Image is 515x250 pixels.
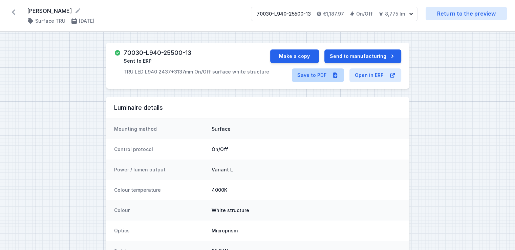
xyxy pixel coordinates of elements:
dd: Variant L [212,166,401,173]
h4: €1,187.97 [323,11,344,17]
dd: White structure [212,207,401,214]
dd: Surface [212,126,401,132]
button: Make a copy [270,49,319,63]
dt: Mounting method [114,126,206,132]
h4: [DATE] [79,18,94,24]
dt: Power / lumen output [114,166,206,173]
h4: 8,775 lm [385,11,405,17]
div: 70030-L940-25500-13 [257,11,311,17]
button: Send to manufacturing [324,49,401,63]
a: Save to PDF [292,68,344,82]
a: Open in ERP [349,68,401,82]
dd: Microprism [212,227,401,234]
dt: Colour [114,207,206,214]
h4: On/Off [356,11,373,17]
button: Rename project [74,7,81,14]
form: [PERSON_NAME] [27,7,243,15]
p: TRU LED L940 2437+3137mm On/Off surface white structure [124,68,269,75]
button: 70030-L940-25500-13€1,187.97On/Off8,775 lm [251,7,417,21]
span: Sent to ERP [124,58,152,64]
dt: Colour temperature [114,187,206,193]
dd: 4000K [212,187,401,193]
h3: Luminaire details [114,104,401,112]
a: Return to the preview [426,7,507,20]
dt: Control protocol [114,146,206,153]
h3: 70030-L940-25500-13 [124,49,191,56]
dt: Optics [114,227,206,234]
h4: Surface TRU [35,18,65,24]
dd: On/Off [212,146,401,153]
